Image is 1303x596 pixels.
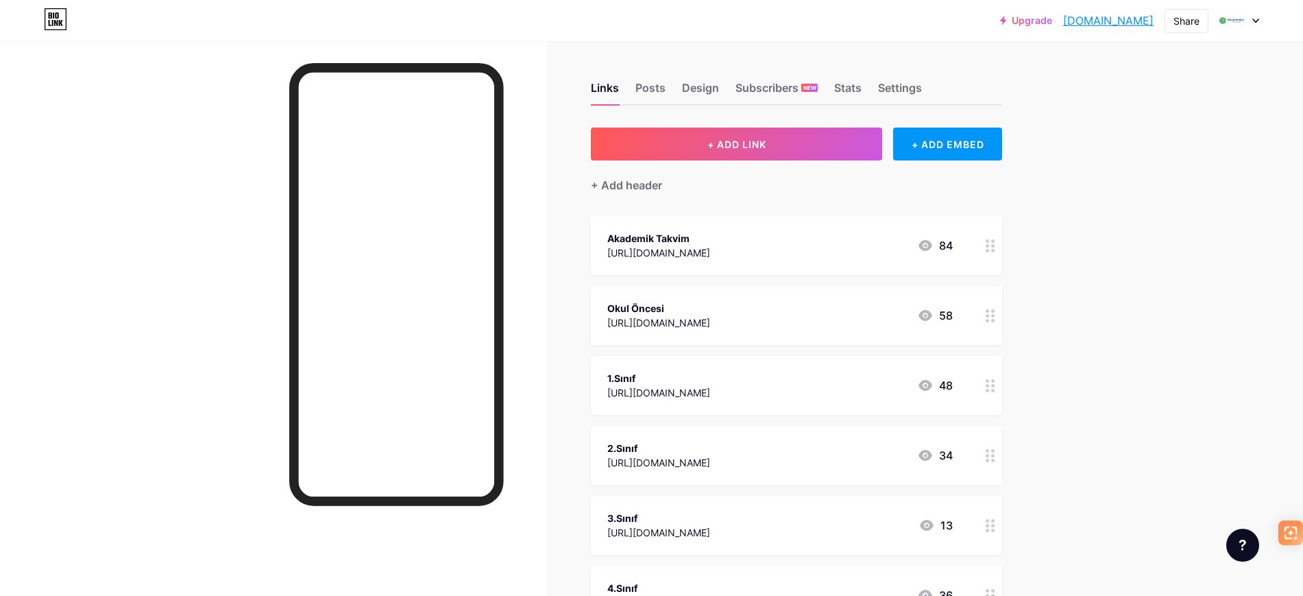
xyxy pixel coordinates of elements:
div: 4.Sınıf [607,581,710,595]
a: Upgrade [1000,15,1052,26]
div: [URL][DOMAIN_NAME] [607,246,710,260]
div: 1.Sınıf [607,371,710,385]
div: + Add header [591,177,662,193]
div: Okul Öncesi [607,301,710,315]
div: 2.Sınıf [607,441,710,455]
div: [URL][DOMAIN_NAME] [607,315,710,330]
div: Posts [635,80,666,104]
div: Akademik Takvim [607,231,710,246]
div: [URL][DOMAIN_NAME] [607,525,710,540]
span: NEW [803,84,816,92]
div: [URL][DOMAIN_NAME] [607,385,710,400]
div: Share [1173,14,1200,28]
div: 3.Sınıf [607,511,710,525]
div: + ADD EMBED [893,128,1002,160]
div: Subscribers [735,80,818,104]
div: 58 [917,307,953,324]
a: [DOMAIN_NAME] [1063,12,1154,29]
div: 48 [917,377,953,394]
button: + ADD LINK [591,128,882,160]
div: Settings [878,80,922,104]
div: Design [682,80,719,104]
img: Egitim Koordinatörlüğü [1219,8,1245,34]
div: Links [591,80,619,104]
span: + ADD LINK [707,139,766,150]
div: 13 [918,517,953,534]
div: Stats [834,80,862,104]
div: [URL][DOMAIN_NAME] [607,455,710,470]
div: 84 [917,237,953,254]
div: 34 [917,447,953,464]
